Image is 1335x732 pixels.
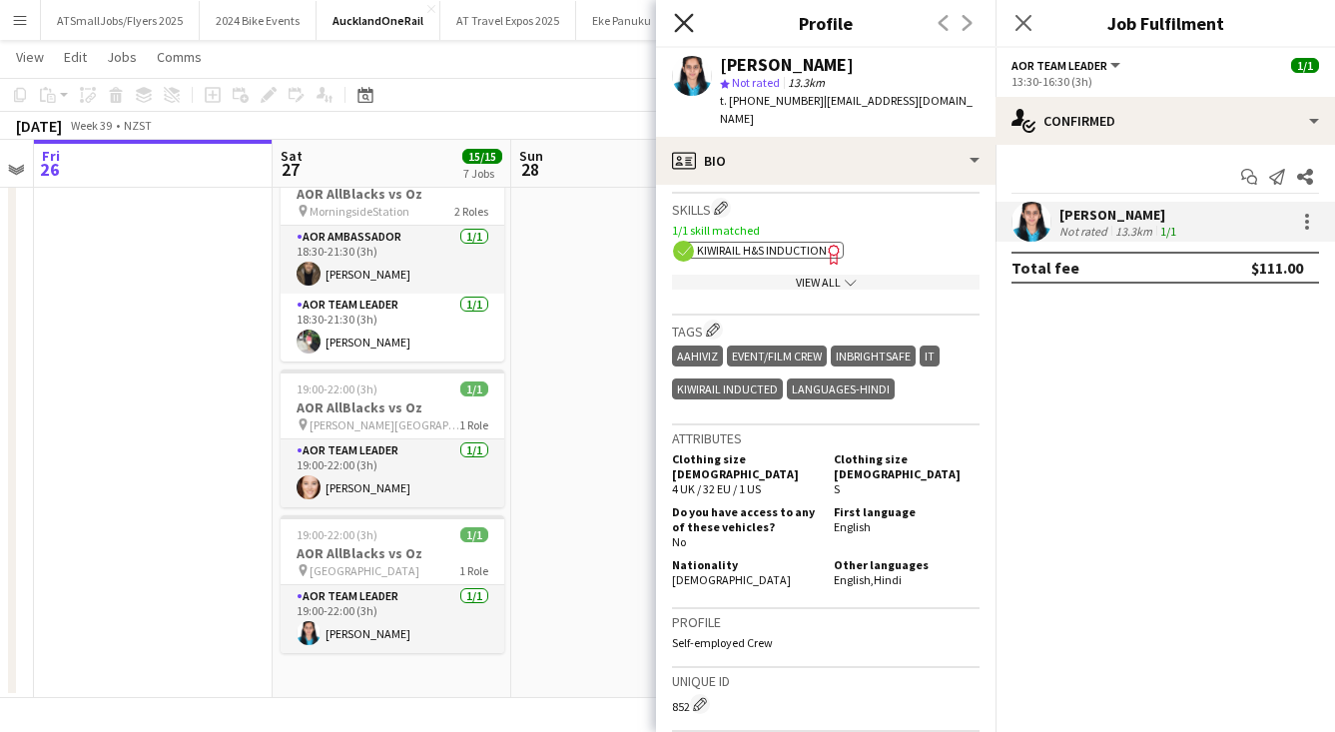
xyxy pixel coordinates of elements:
div: 13.3km [1111,224,1156,239]
h3: Tags [672,320,980,341]
div: $111.00 [1251,258,1303,278]
span: AOR Team Leader [1011,58,1107,73]
h5: Clothing size [DEMOGRAPHIC_DATA] [834,451,980,481]
app-card-role: AOR Ambassador1/118:30-21:30 (3h)[PERSON_NAME] [281,226,504,294]
app-job-card: 19:00-22:00 (3h)1/1AOR AllBlacks vs Oz [PERSON_NAME][GEOGRAPHIC_DATA]1 RoleAOR Team Leader1/119:0... [281,369,504,507]
app-skills-label: 1/1 [1160,224,1176,239]
span: 1 Role [459,417,488,432]
div: Event/Film Crew [727,346,827,366]
p: 1/1 skill matched [672,223,980,238]
span: Fri [42,147,60,165]
div: Bio [656,137,996,185]
span: KiwiRail H&S Induction [697,243,827,258]
a: View [8,44,52,70]
span: | [EMAIL_ADDRESS][DOMAIN_NAME] [720,93,973,126]
div: [PERSON_NAME] [720,56,854,74]
span: 19:00-22:00 (3h) [297,381,377,396]
div: AAHiViz [672,346,723,366]
span: 1/1 [460,381,488,396]
div: Confirmed [996,97,1335,145]
h3: AOR AllBlacks vs Oz [281,544,504,562]
span: 1/1 [460,527,488,542]
div: IT [920,346,940,366]
app-job-card: 19:00-22:00 (3h)1/1AOR AllBlacks vs Oz [GEOGRAPHIC_DATA]1 RoleAOR Team Leader1/119:00-22:00 (3h)[... [281,515,504,653]
span: 1 Role [459,563,488,578]
a: Jobs [99,44,145,70]
div: KiwiRail Inducted [672,378,783,399]
div: Languages-Hindi [787,378,895,399]
button: AT Travel Expos 2025 [440,1,576,40]
span: Jobs [107,48,137,66]
button: Eke Panuku [576,1,668,40]
h3: Skills [672,198,980,219]
span: 27 [278,158,303,181]
h5: Do you have access to any of these vehicles? [672,504,818,534]
span: Edit [64,48,87,66]
span: 15/15 [462,149,502,164]
app-job-card: 18:30-21:30 (3h)2/2AOR AllBlacks vs Oz MorningsideStation2 RolesAOR Ambassador1/118:30-21:30 (3h)... [281,156,504,362]
span: 26 [39,158,60,181]
div: View All [672,275,980,290]
span: MorningsideStation [310,204,409,219]
div: 852 [672,694,980,714]
span: View [16,48,44,66]
h3: Attributes [672,429,980,447]
span: Sat [281,147,303,165]
h5: Other languages [834,557,980,572]
h3: AOR AllBlacks vs Oz [281,185,504,203]
h3: Job Fulfilment [996,10,1335,36]
div: InBrightSafe [831,346,916,366]
span: [DEMOGRAPHIC_DATA] [672,572,791,587]
div: NZST [124,118,152,133]
app-card-role: AOR Team Leader1/119:00-22:00 (3h)[PERSON_NAME] [281,585,504,653]
button: ATSmallJobs/Flyers 2025 [41,1,200,40]
p: Self-employed Crew [672,635,980,650]
span: [PERSON_NAME][GEOGRAPHIC_DATA] [310,417,459,432]
span: 19:00-22:00 (3h) [297,527,377,542]
span: t. [PHONE_NUMBER] [720,93,824,108]
span: Sun [519,147,543,165]
h3: Profile [656,10,996,36]
span: No [672,534,686,549]
button: 2024 Bike Events [200,1,317,40]
span: S [834,481,840,496]
span: Comms [157,48,202,66]
h5: Clothing size [DEMOGRAPHIC_DATA] [672,451,818,481]
span: 28 [516,158,543,181]
a: Edit [56,44,95,70]
div: 7 Jobs [463,166,501,181]
span: [GEOGRAPHIC_DATA] [310,563,419,578]
app-card-role: AOR Team Leader1/119:00-22:00 (3h)[PERSON_NAME] [281,439,504,507]
button: AucklandOneRail [317,1,440,40]
span: English [834,519,871,534]
a: Comms [149,44,210,70]
h3: Unique ID [672,672,980,690]
div: [PERSON_NAME] [1059,206,1180,224]
span: 13.3km [784,75,829,90]
span: English , [834,572,874,587]
div: 13:30-16:30 (3h) [1011,74,1319,89]
button: AOR Team Leader [1011,58,1123,73]
div: [DATE] [16,116,62,136]
span: 1/1 [1291,58,1319,73]
h5: Nationality [672,557,818,572]
span: Hindi [874,572,902,587]
span: Not rated [732,75,780,90]
h3: AOR AllBlacks vs Oz [281,398,504,416]
h3: Profile [672,613,980,631]
h5: First language [834,504,980,519]
div: Not rated [1059,224,1111,239]
span: 2 Roles [454,204,488,219]
span: Week 39 [66,118,116,133]
span: 4 UK / 32 EU / 1 US [672,481,761,496]
app-card-role: AOR Team Leader1/118:30-21:30 (3h)[PERSON_NAME] [281,294,504,362]
div: Total fee [1011,258,1079,278]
